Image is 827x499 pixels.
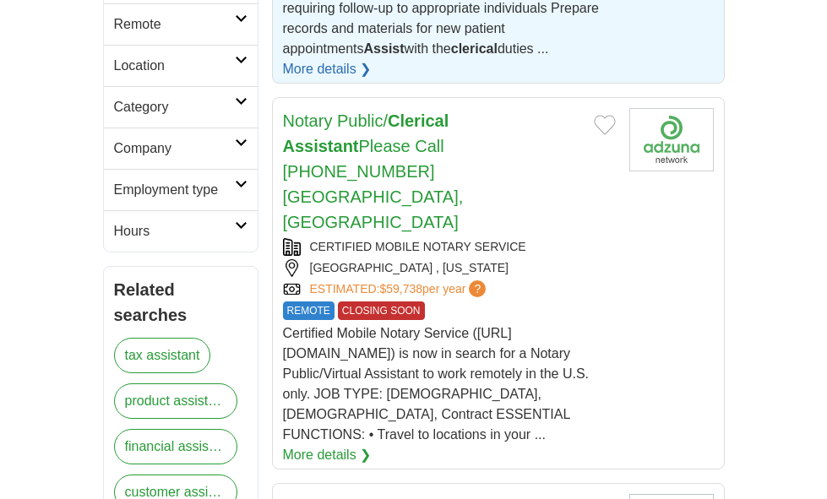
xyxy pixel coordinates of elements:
[104,3,258,45] a: Remote
[451,41,498,56] strong: clerical
[283,259,616,277] div: [GEOGRAPHIC_DATA] , [US_STATE]
[310,280,490,298] a: ESTIMATED:$59,738per year?
[629,108,714,171] img: Company logo
[283,137,359,155] strong: Assistant
[283,445,372,465] a: More details ❯
[283,238,616,256] div: CERTIFIED MOBILE NOTARY SERVICE
[114,56,235,76] h2: Location
[114,221,235,241] h2: Hours
[114,338,211,373] a: tax assistant
[114,138,235,159] h2: Company
[283,301,335,320] span: REMOTE
[114,180,235,200] h2: Employment type
[283,111,464,231] a: Notary Public/Clerical AssistantPlease Call [PHONE_NUMBER] [GEOGRAPHIC_DATA],[GEOGRAPHIC_DATA]
[379,282,422,296] span: $59,738
[114,383,237,419] a: product assistant
[283,326,590,442] span: Certified Mobile Notary Service ([URL][DOMAIN_NAME]) is now in search for a Notary Public/Virtual...
[338,301,425,320] span: CLOSING SOON
[469,280,486,297] span: ?
[388,111,449,130] strong: Clerical
[104,127,258,169] a: Company
[114,277,248,328] h2: Related searches
[114,429,237,464] a: financial assistant
[114,14,235,35] h2: Remote
[104,210,258,252] a: Hours
[364,41,405,56] strong: Assist
[104,169,258,210] a: Employment type
[104,45,258,86] a: Location
[594,115,616,135] button: Add to favorite jobs
[283,59,372,79] a: More details ❯
[114,97,235,117] h2: Category
[104,86,258,127] a: Category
